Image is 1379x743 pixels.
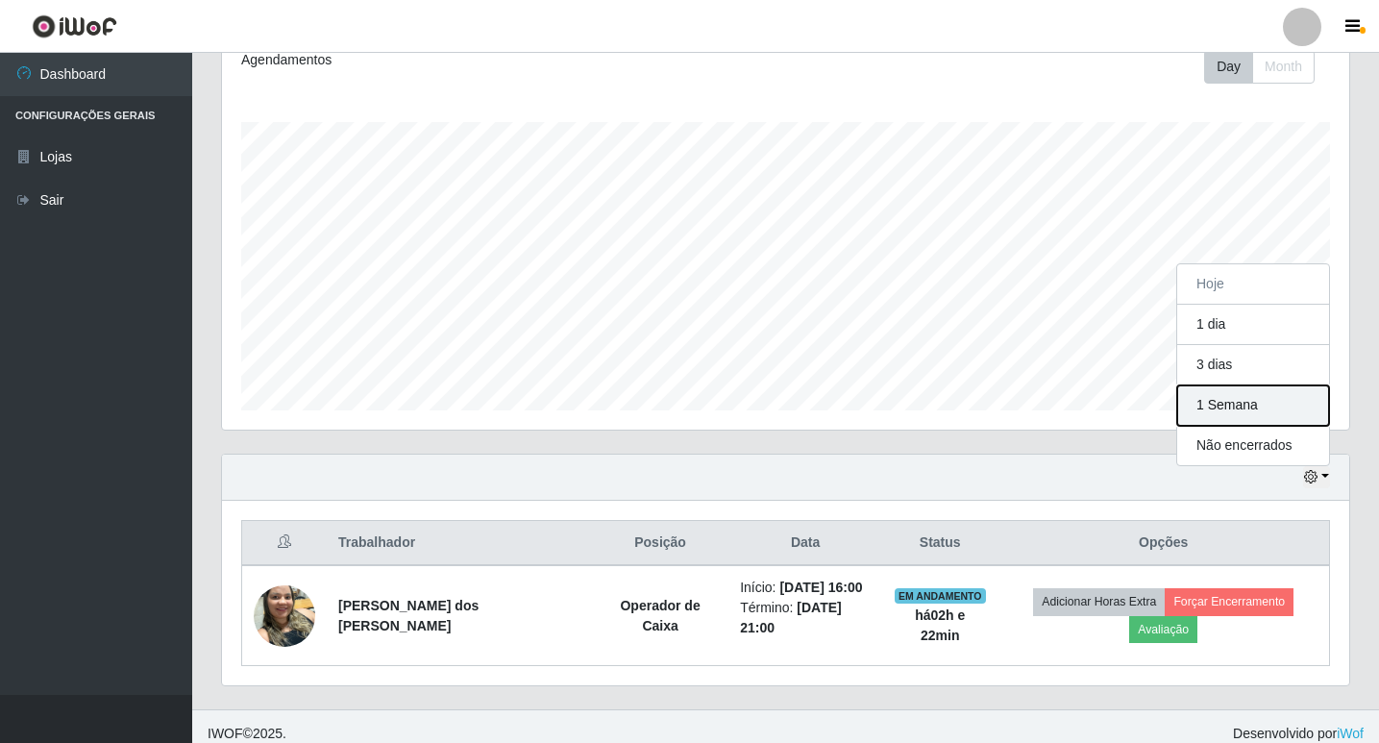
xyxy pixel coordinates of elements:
[915,607,965,643] strong: há 02 h e 22 min
[338,598,479,633] strong: [PERSON_NAME] dos [PERSON_NAME]
[1177,345,1329,385] button: 3 dias
[327,521,592,566] th: Trabalhador
[1337,726,1364,741] a: iWof
[1252,50,1315,84] button: Month
[32,14,117,38] img: CoreUI Logo
[620,598,700,633] strong: Operador de Caixa
[592,521,728,566] th: Posição
[1165,588,1293,615] button: Forçar Encerramento
[779,580,862,595] time: [DATE] 16:00
[1129,616,1197,643] button: Avaliação
[1033,588,1165,615] button: Adicionar Horas Extra
[1204,50,1253,84] button: Day
[740,598,871,638] li: Término:
[1177,426,1329,465] button: Não encerrados
[1177,264,1329,305] button: Hoje
[882,521,997,566] th: Status
[728,521,882,566] th: Data
[1204,50,1315,84] div: First group
[1177,385,1329,426] button: 1 Semana
[997,521,1329,566] th: Opções
[740,578,871,598] li: Início:
[1177,305,1329,345] button: 1 dia
[254,575,315,656] img: 1745102593554.jpeg
[895,588,986,604] span: EM ANDAMENTO
[241,50,678,70] div: Agendamentos
[208,726,243,741] span: IWOF
[1204,50,1330,84] div: Toolbar with button groups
